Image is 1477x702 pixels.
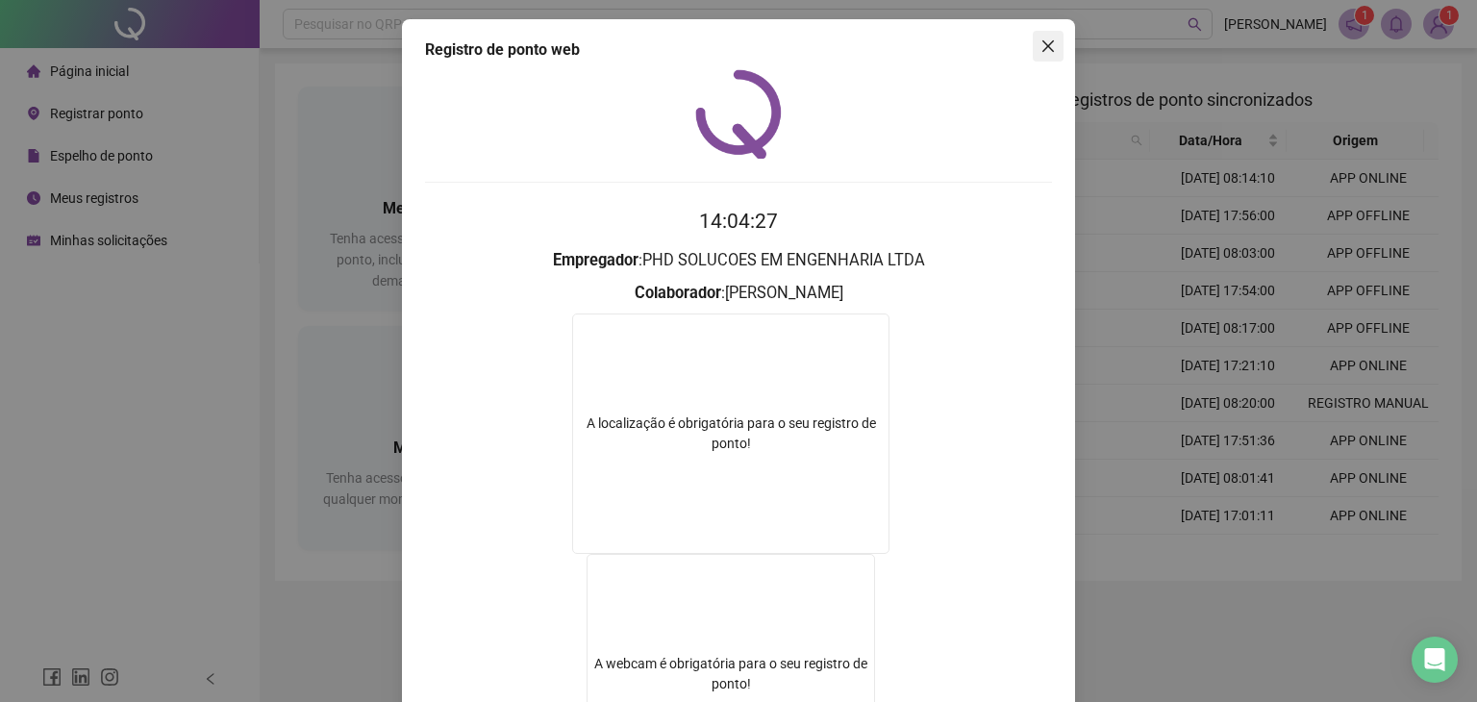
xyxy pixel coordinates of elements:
[1033,31,1064,62] button: Close
[425,248,1052,273] h3: : PHD SOLUCOES EM ENGENHARIA LTDA
[425,281,1052,306] h3: : [PERSON_NAME]
[573,414,889,454] div: A localização é obrigatória para o seu registro de ponto!
[635,284,721,302] strong: Colaborador
[1040,38,1056,54] span: close
[553,251,638,269] strong: Empregador
[695,69,782,159] img: QRPoint
[1412,637,1458,683] div: Open Intercom Messenger
[699,210,778,233] time: 14:04:27
[425,38,1052,62] div: Registro de ponto web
